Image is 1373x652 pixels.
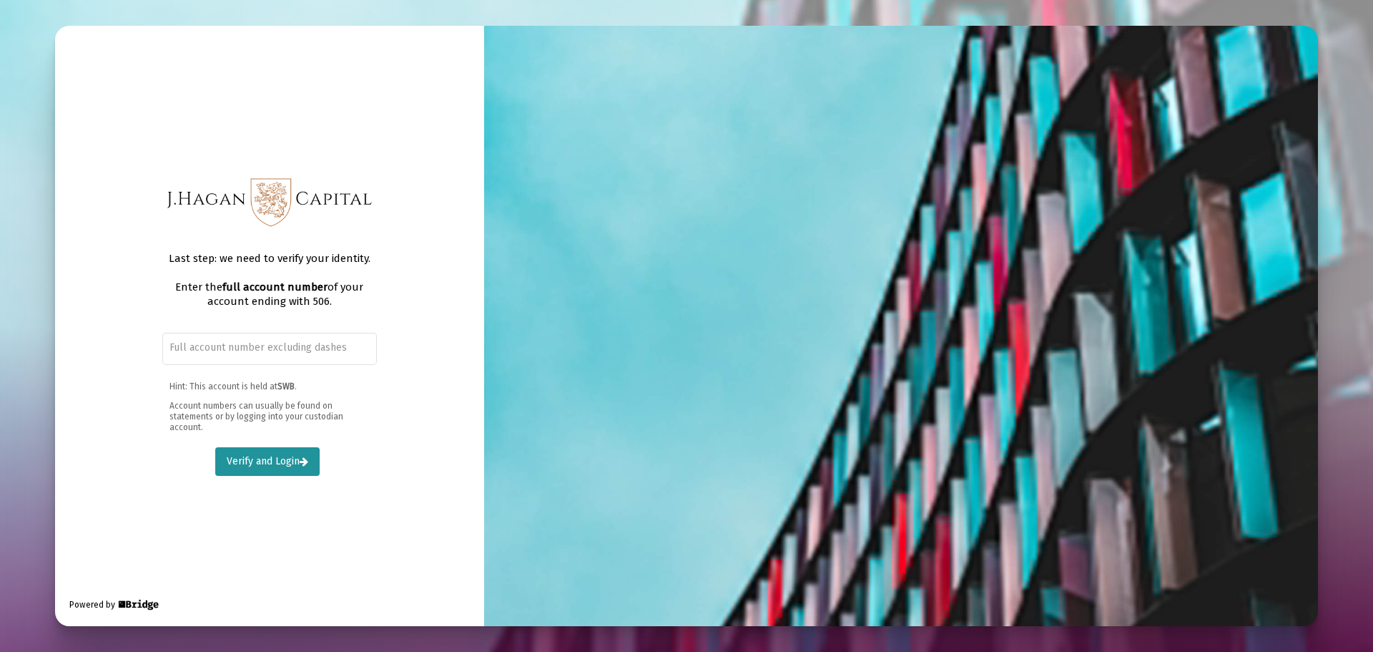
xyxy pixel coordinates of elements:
[117,598,160,612] img: Bridge Financial Technology Logo
[69,598,160,612] div: Powered by
[169,381,370,392] p: Hint: This account is held at .
[227,455,308,467] span: Verify and Login
[277,381,295,391] b: SWB
[162,251,377,308] div: Last step: we need to verify your identity. Enter the of your account ending with 506.
[215,447,320,476] button: Verify and Login
[162,176,377,229] img: J. Hagan Capital logo
[222,281,328,293] b: full account number
[169,342,369,354] input: Full account number excluding dashes
[162,381,377,433] div: Account numbers can usually be found on statements or by logging into your custodian account.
